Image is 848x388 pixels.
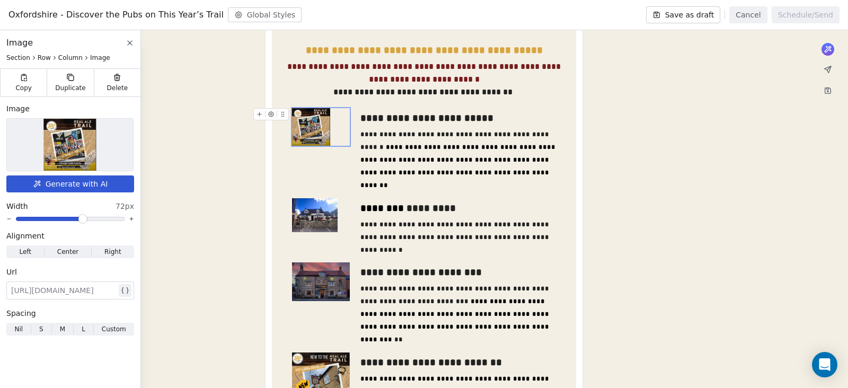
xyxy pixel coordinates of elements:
[38,54,51,62] span: Row
[6,231,45,241] span: Alignment
[772,6,840,23] button: Schedule/Send
[60,324,65,334] span: M
[729,6,767,23] button: Cancel
[6,37,33,49] span: Image
[90,54,110,62] span: Image
[116,201,134,211] span: 72px
[104,247,121,257] span: Right
[6,175,134,192] button: Generate with AI
[812,352,837,377] div: Open Intercom Messenger
[39,324,43,334] span: S
[14,324,23,334] span: Nil
[82,324,85,334] span: L
[6,103,30,114] span: Image
[646,6,721,23] button: Save as draft
[43,119,96,171] img: Selected image
[58,54,83,62] span: Column
[6,201,28,211] span: Width
[6,308,36,319] span: Spacing
[19,247,31,257] span: Left
[102,324,126,334] span: Custom
[55,84,85,92] span: Duplicate
[6,54,30,62] span: Section
[228,7,302,22] button: Global Styles
[8,8,224,21] span: Oxfordshire - Discover the Pubs on This Year’s Trail
[6,267,17,277] span: Url
[15,84,32,92] span: Copy
[57,247,78,257] span: Center
[107,84,128,92] span: Delete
